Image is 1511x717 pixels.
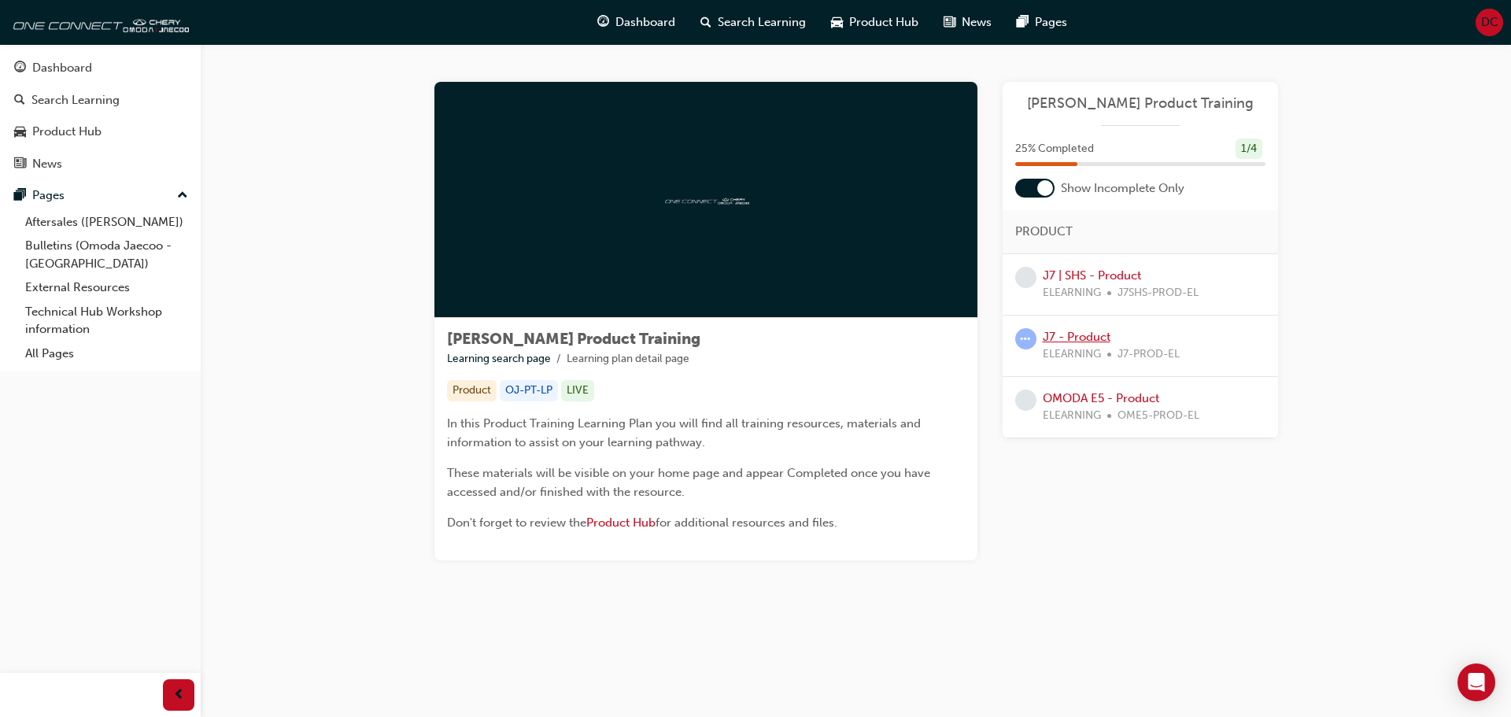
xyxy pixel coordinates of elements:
[447,466,933,499] span: These materials will be visible on your home page and appear Completed once you have accessed and...
[1015,223,1073,241] span: PRODUCT
[1043,268,1141,283] a: J7 | SHS - Product
[718,13,806,31] span: Search Learning
[944,13,955,32] span: news-icon
[1118,284,1199,302] span: J7SHS-PROD-EL
[447,330,700,348] span: [PERSON_NAME] Product Training
[1043,330,1110,344] a: J7 - Product
[14,157,26,172] span: news-icon
[6,86,194,115] a: Search Learning
[1043,391,1159,405] a: OMODA E5 - Product
[19,300,194,342] a: Technical Hub Workshop information
[688,6,818,39] a: search-iconSearch Learning
[14,125,26,139] span: car-icon
[6,54,194,83] a: Dashboard
[447,380,497,401] div: Product
[1043,346,1101,364] span: ELEARNING
[1015,140,1094,158] span: 25 % Completed
[1118,407,1199,425] span: OME5-PROD-EL
[1017,13,1029,32] span: pages-icon
[19,234,194,275] a: Bulletins (Omoda Jaecoo - [GEOGRAPHIC_DATA])
[663,192,749,207] img: oneconnect
[32,187,65,205] div: Pages
[6,150,194,179] a: News
[6,181,194,210] button: Pages
[585,6,688,39] a: guage-iconDashboard
[962,13,992,31] span: News
[31,91,120,109] div: Search Learning
[500,380,558,401] div: OJ-PT-LP
[173,686,185,705] span: prev-icon
[586,516,656,530] a: Product Hub
[1061,179,1184,198] span: Show Incomplete Only
[1457,663,1495,701] div: Open Intercom Messenger
[6,117,194,146] a: Product Hub
[567,350,689,368] li: Learning plan detail page
[1015,94,1265,113] a: [PERSON_NAME] Product Training
[447,416,924,449] span: In this Product Training Learning Plan you will find all training resources, materials and inform...
[700,13,711,32] span: search-icon
[32,59,92,77] div: Dashboard
[14,189,26,203] span: pages-icon
[1043,407,1101,425] span: ELEARNING
[931,6,1004,39] a: news-iconNews
[19,210,194,235] a: Aftersales ([PERSON_NAME])
[19,342,194,366] a: All Pages
[818,6,931,39] a: car-iconProduct Hub
[1015,390,1036,411] span: learningRecordVerb_NONE-icon
[561,380,594,401] div: LIVE
[32,123,102,141] div: Product Hub
[177,186,188,206] span: up-icon
[1236,139,1262,160] div: 1 / 4
[6,50,194,181] button: DashboardSearch LearningProduct HubNews
[1481,13,1498,31] span: DC
[447,516,586,530] span: Don't forget to review the
[447,352,551,365] a: Learning search page
[1035,13,1067,31] span: Pages
[597,13,609,32] span: guage-icon
[615,13,675,31] span: Dashboard
[14,61,26,76] span: guage-icon
[849,13,918,31] span: Product Hub
[32,155,62,173] div: News
[14,94,25,108] span: search-icon
[1476,9,1503,36] button: DC
[1015,267,1036,288] span: learningRecordVerb_NONE-icon
[656,516,837,530] span: for additional resources and files.
[19,275,194,300] a: External Resources
[831,13,843,32] span: car-icon
[8,6,189,38] img: oneconnect
[1015,328,1036,349] span: learningRecordVerb_ATTEMPT-icon
[1118,346,1180,364] span: J7-PROD-EL
[1043,284,1101,302] span: ELEARNING
[1004,6,1080,39] a: pages-iconPages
